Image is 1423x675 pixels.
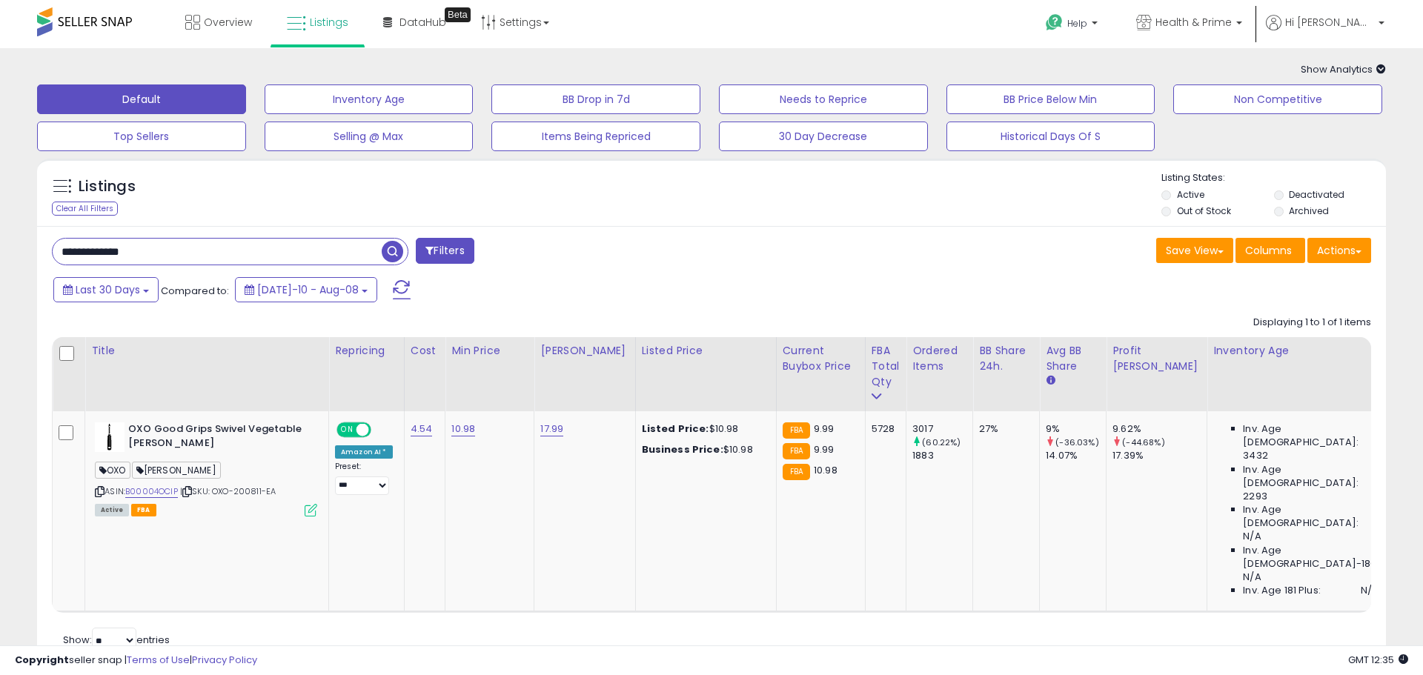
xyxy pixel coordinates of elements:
a: 17.99 [540,422,563,436]
p: Listing States: [1161,171,1385,185]
button: Items Being Repriced [491,122,700,151]
div: seller snap | | [15,654,257,668]
span: Hi [PERSON_NAME] [1285,15,1374,30]
a: 4.54 [411,422,433,436]
div: 3017 [912,422,972,436]
div: Profit [PERSON_NAME] [1112,343,1201,374]
span: Inv. Age [DEMOGRAPHIC_DATA]-180: [1243,544,1379,571]
button: Filters [416,238,474,264]
button: Non Competitive [1173,84,1382,114]
b: Listed Price: [642,422,709,436]
a: 10.98 [451,422,475,436]
div: Current Buybox Price [783,343,859,374]
div: [PERSON_NAME] [540,343,628,359]
span: Show: entries [63,633,170,647]
div: Displaying 1 to 1 of 1 items [1253,316,1371,330]
strong: Copyright [15,653,69,667]
div: 14.07% [1046,449,1106,462]
button: Needs to Reprice [719,84,928,114]
div: Min Price [451,343,528,359]
small: (-36.03%) [1055,436,1098,448]
span: OXO [95,462,130,479]
span: Listings [310,15,348,30]
button: BB Drop in 7d [491,84,700,114]
button: Save View [1156,238,1233,263]
button: Inventory Age [265,84,474,114]
span: 10.98 [814,463,837,477]
i: Get Help [1045,13,1064,32]
span: Overview [204,15,252,30]
div: 1883 [912,449,972,462]
span: Inv. Age [DEMOGRAPHIC_DATA]: [1243,503,1379,530]
a: Privacy Policy [192,653,257,667]
small: Avg BB Share. [1046,374,1055,388]
div: Clear All Filters [52,202,118,216]
span: [DATE]-10 - Aug-08 [257,282,359,297]
span: Help [1067,17,1087,30]
b: OXO Good Grips Swivel Vegetable [PERSON_NAME] [128,422,308,453]
button: Last 30 Days [53,277,159,302]
span: ON [338,424,356,436]
span: 3432 [1243,449,1268,462]
small: FBA [783,422,810,439]
div: Repricing [335,343,398,359]
button: Top Sellers [37,122,246,151]
span: 2025-09-8 12:35 GMT [1348,653,1408,667]
span: Show Analytics [1301,62,1386,76]
div: Ordered Items [912,343,966,374]
a: B00004OCIP [125,485,178,498]
div: ASIN: [95,422,317,515]
label: Archived [1289,205,1329,217]
small: FBA [783,443,810,459]
div: FBA Total Qty [872,343,900,390]
div: Title [91,343,322,359]
small: FBA [783,464,810,480]
span: Health & Prime [1155,15,1232,30]
div: Preset: [335,462,393,495]
div: 27% [979,422,1028,436]
button: [DATE]-10 - Aug-08 [235,277,377,302]
span: OFF [369,424,393,436]
button: BB Price Below Min [946,84,1155,114]
b: Business Price: [642,442,723,456]
span: Last 30 Days [76,282,140,297]
div: Tooltip anchor [445,7,471,22]
button: 30 Day Decrease [719,122,928,151]
div: Cost [411,343,439,359]
div: 5728 [872,422,895,436]
span: N/A [1243,530,1261,543]
span: FBA [131,504,156,516]
h5: Listings [79,176,136,197]
button: Columns [1235,238,1305,263]
button: Selling @ Max [265,122,474,151]
small: (60.22%) [922,436,961,448]
div: $10.98 [642,443,765,456]
span: Inv. Age [DEMOGRAPHIC_DATA]: [1243,422,1379,449]
div: Avg BB Share [1046,343,1100,374]
a: Help [1034,2,1112,48]
a: Terms of Use [127,653,190,667]
span: Inv. Age [DEMOGRAPHIC_DATA]: [1243,463,1379,490]
div: Inventory Age [1213,343,1384,359]
a: Hi [PERSON_NAME] [1266,15,1384,48]
div: Listed Price [642,343,770,359]
span: DataHub [399,15,446,30]
span: Columns [1245,243,1292,258]
label: Active [1177,188,1204,201]
span: All listings currently available for purchase on Amazon [95,504,129,516]
span: [PERSON_NAME] [132,462,221,479]
span: Inv. Age 181 Plus: [1243,584,1321,597]
span: Compared to: [161,284,229,298]
span: 9.99 [814,422,835,436]
div: 9% [1046,422,1106,436]
div: 17.39% [1112,449,1207,462]
button: Default [37,84,246,114]
label: Deactivated [1289,188,1344,201]
span: 2293 [1243,490,1267,503]
div: 9.62% [1112,422,1207,436]
span: N/A [1243,571,1261,584]
button: Historical Days Of S [946,122,1155,151]
div: BB Share 24h. [979,343,1033,374]
div: $10.98 [642,422,765,436]
span: N/A [1361,584,1379,597]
